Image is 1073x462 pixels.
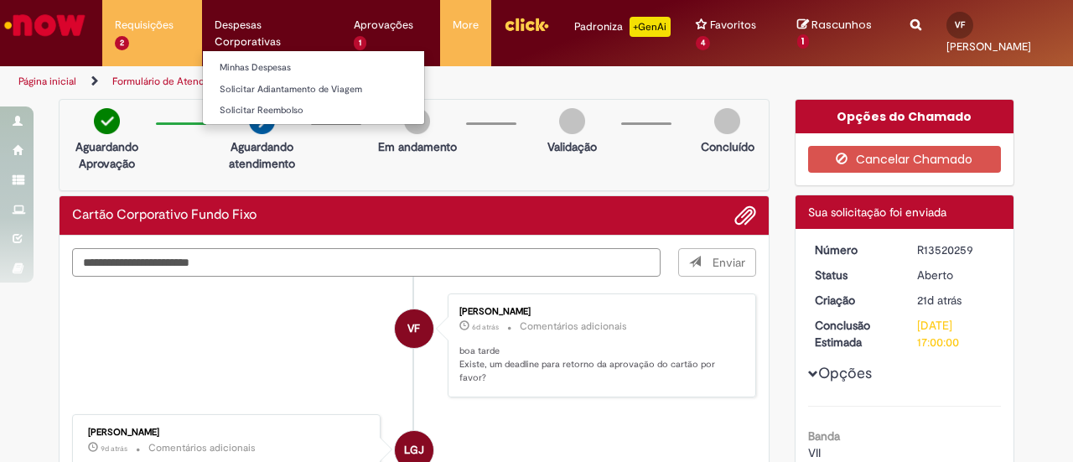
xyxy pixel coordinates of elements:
[88,428,367,438] div: [PERSON_NAME]
[808,205,946,220] span: Sua solicitação foi enviada
[13,66,702,97] ul: Trilhas de página
[559,108,585,134] img: img-circle-grey.png
[354,17,413,34] span: Aprovações
[630,17,671,37] p: +GenAi
[215,17,329,50] span: Despesas Corporativas
[472,322,499,332] span: 6d atrás
[808,445,821,460] span: VII
[547,138,597,155] p: Validação
[796,100,1014,133] div: Opções do Chamado
[797,34,810,49] span: 1
[917,317,995,350] div: [DATE] 17:00:00
[917,292,995,309] div: 11/09/2025 09:42:54
[148,441,256,455] small: Comentários adicionais
[203,101,424,120] a: Solicitar Reembolso
[574,17,671,37] div: Padroniza
[101,444,127,454] time: 22/09/2025 19:29:10
[472,322,499,332] time: 25/09/2025 15:27:35
[459,307,739,317] div: [PERSON_NAME]
[115,17,174,34] span: Requisições
[701,138,754,155] p: Concluído
[72,208,257,223] h2: Cartão Corporativo Fundo Fixo Histórico de tíquete
[221,138,303,172] p: Aguardando atendimento
[202,50,425,125] ul: Despesas Corporativas
[203,59,424,77] a: Minhas Despesas
[520,319,627,334] small: Comentários adicionais
[407,309,420,349] span: VF
[378,138,457,155] p: Em andamento
[710,17,756,34] span: Favoritos
[101,444,127,454] span: 9d atrás
[72,248,661,276] textarea: Digite sua mensagem aqui...
[714,108,740,134] img: img-circle-grey.png
[453,17,479,34] span: More
[802,317,905,350] dt: Conclusão Estimada
[696,36,710,50] span: 4
[797,18,885,49] a: Rascunhos
[955,19,965,30] span: VF
[112,75,236,88] a: Formulário de Atendimento
[802,292,905,309] dt: Criação
[66,138,148,172] p: Aguardando Aprovação
[802,267,905,283] dt: Status
[808,146,1002,173] button: Cancelar Chamado
[354,36,366,50] span: 1
[395,309,433,348] div: Vagner De Souza Lima Filho
[811,17,872,33] span: Rascunhos
[115,36,129,50] span: 2
[504,12,549,37] img: click_logo_yellow_360x200.png
[203,80,424,99] a: Solicitar Adiantamento de Viagem
[917,293,962,308] span: 21d atrás
[459,345,739,384] p: boa tarde Existe, um deadline para retorno da aprovação do cartão por favor?
[917,241,995,258] div: R13520259
[734,205,756,226] button: Adicionar anexos
[808,428,840,444] b: Banda
[94,108,120,134] img: check-circle-green.png
[917,293,962,308] time: 11/09/2025 09:42:54
[802,241,905,258] dt: Número
[917,267,995,283] div: Aberto
[2,8,88,42] img: ServiceNow
[946,39,1031,54] span: [PERSON_NAME]
[18,75,76,88] a: Página inicial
